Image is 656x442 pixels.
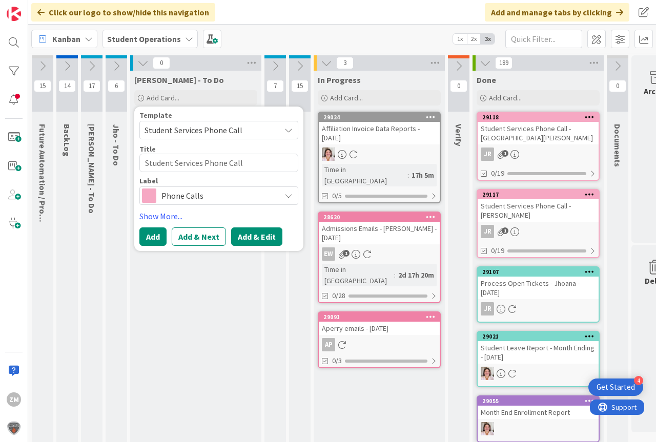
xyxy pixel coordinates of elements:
div: 29117 [478,190,599,199]
div: Time in [GEOGRAPHIC_DATA] [322,264,394,286]
span: Zaida - To Do [134,75,224,85]
img: EW [322,148,335,161]
div: Process Open Tickets - Jhoana - [DATE] [478,277,599,299]
span: 1x [453,34,467,44]
div: 29055 [482,397,599,405]
div: 29021Student Leave Report - Month Ending - [DATE] [478,332,599,364]
span: 17 [83,80,100,92]
textarea: Student Services Phone Call [139,154,298,172]
div: AP [322,338,335,351]
div: Click our logo to show/hide this navigation [31,3,215,22]
div: Affiliation Invoice Data Reports - [DATE] [319,122,440,144]
input: Quick Filter... [505,30,582,48]
div: 17h 5m [409,170,437,181]
span: Done [477,75,496,85]
div: JR [478,225,599,238]
a: Show More... [139,210,298,222]
div: 29021 [478,332,599,341]
span: Documents [612,124,623,167]
div: 29091Aperry emails - [DATE] [319,312,440,335]
div: Time in [GEOGRAPHIC_DATA] [322,164,407,186]
div: JR [481,148,494,161]
span: 3 [336,57,354,69]
span: 0/3 [332,355,342,366]
div: Month End Enrollment Report [478,406,599,419]
span: Add Card... [330,93,363,102]
div: 29055Month End Enrollment Report [478,396,599,419]
span: Student Services Phone Call [145,123,273,137]
div: 29118 [482,114,599,121]
span: 0 [450,80,467,92]
span: Jho - To Do [111,124,121,166]
span: 189 [495,57,512,69]
span: 0/28 [332,290,345,301]
span: 0/19 [491,168,504,179]
div: 29118Student Services Phone Call - [GEOGRAPHIC_DATA][PERSON_NAME] [478,113,599,144]
div: Student Services Phone Call - [PERSON_NAME] [478,199,599,222]
div: ZM [7,392,21,407]
div: 4 [634,376,643,385]
div: JR [478,148,599,161]
div: EW [322,247,335,261]
div: 29118 [478,113,599,122]
span: Add Card... [489,93,522,102]
span: In Progress [318,75,361,85]
div: 29024 [319,113,440,122]
div: Student Services Phone Call - [GEOGRAPHIC_DATA][PERSON_NAME] [478,122,599,144]
div: Student Leave Report - Month Ending - [DATE] [478,341,599,364]
img: avatar [7,421,21,435]
div: Get Started [597,382,635,392]
div: 29091 [319,312,440,322]
span: BackLog [62,124,72,157]
span: 3x [481,34,495,44]
span: 0/5 [332,191,342,201]
div: JR [481,225,494,238]
div: 28620 [323,214,440,221]
div: 29024 [323,114,440,121]
div: Admissions Emails - [PERSON_NAME] - [DATE] [319,222,440,244]
div: 28620Admissions Emails - [PERSON_NAME] - [DATE] [319,213,440,244]
span: Future Automation / Process Building [37,124,48,263]
div: Add and manage tabs by clicking [485,3,629,22]
span: 6 [108,80,125,92]
div: 29117Student Services Phone Call - [PERSON_NAME] [478,190,599,222]
div: JR [478,302,599,315]
span: 2x [467,34,481,44]
span: Phone Calls [161,188,275,203]
span: 1 [502,227,508,234]
div: 29024Affiliation Invoice Data Reports - [DATE] [319,113,440,144]
div: 29021 [482,333,599,340]
span: Add Card... [147,93,179,102]
span: 1 [502,150,508,157]
div: Open Get Started checklist, remaining modules: 4 [588,378,643,396]
span: 15 [291,80,309,92]
div: AP [319,338,440,351]
div: 29117 [482,191,599,198]
span: : [407,170,409,181]
span: Template [139,112,172,119]
div: 29055 [478,396,599,406]
span: 14 [58,80,76,92]
div: 2d 17h 20m [396,269,437,281]
span: Emilie - To Do [87,124,97,214]
div: EW [319,247,440,261]
button: Add & Edit [231,227,282,246]
div: 28620 [319,213,440,222]
span: Label [139,177,158,184]
div: EW [478,422,599,435]
span: Verify [454,124,464,146]
div: 29107 [478,267,599,277]
div: JR [481,302,494,315]
span: 0/19 [491,245,504,256]
span: 0 [609,80,626,92]
div: EW [319,148,440,161]
span: 7 [266,80,284,92]
span: Support [22,2,47,14]
span: 0 [153,57,170,69]
b: Student Operations [107,34,181,44]
div: 29107Process Open Tickets - Jhoana - [DATE] [478,267,599,299]
img: Visit kanbanzone.com [7,7,21,21]
span: 15 [34,80,51,92]
div: EW [478,367,599,380]
label: Title [139,144,156,154]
